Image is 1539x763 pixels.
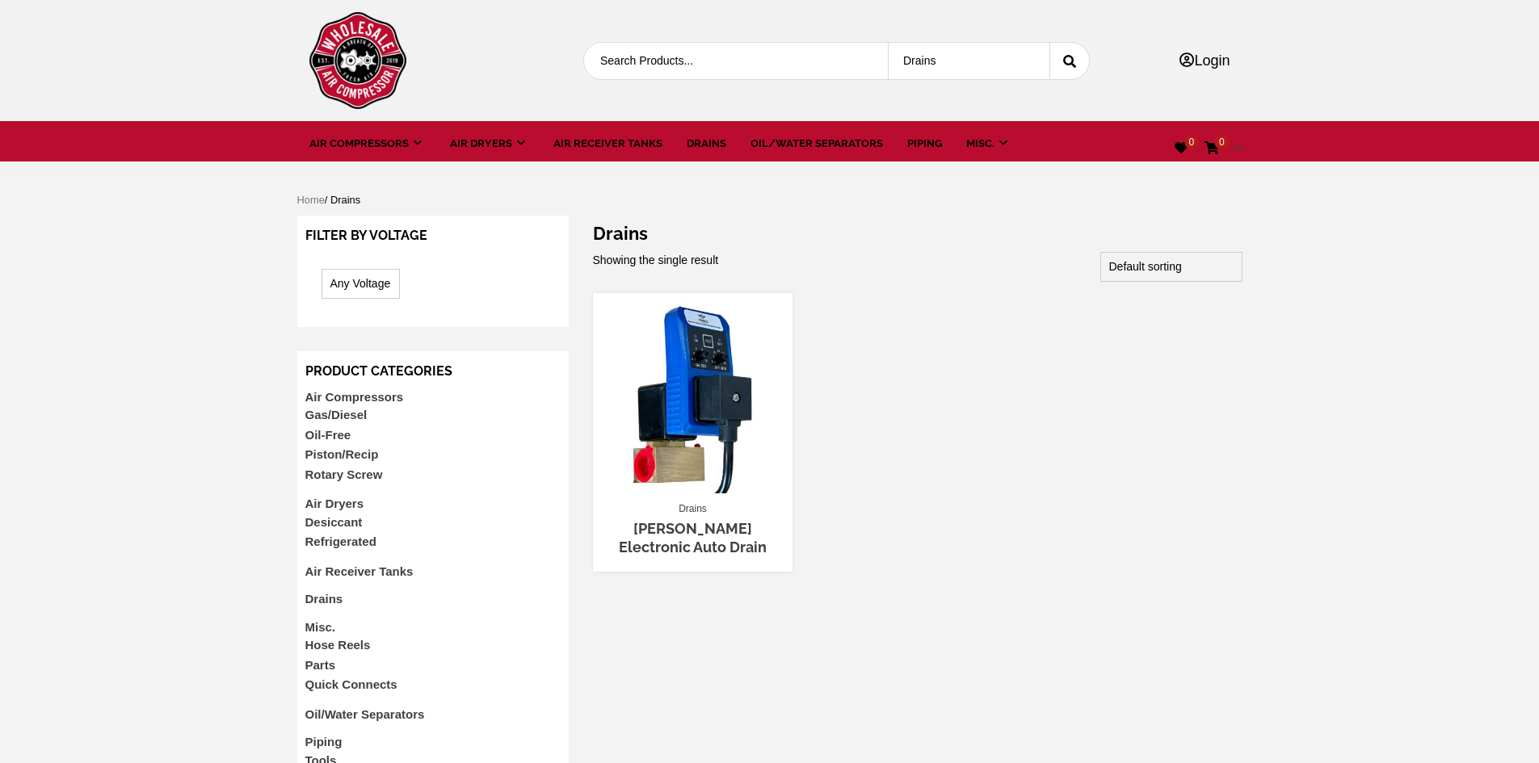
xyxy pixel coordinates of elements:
[305,535,376,548] a: Refrigerated
[305,677,397,691] a: Quick Connects
[309,136,426,152] a: Air Compressors
[619,520,767,555] a: [PERSON_NAME] Electronic Auto Drain
[553,136,662,152] a: Air Receiver Tanks
[584,43,862,79] input: Search Products...
[593,252,719,269] p: Showing the single result
[687,136,726,152] a: Drains
[305,707,425,721] a: Oil/Water Separators
[1179,52,1230,69] a: Login
[305,564,414,578] a: Air Receiver Tanks
[297,192,1243,216] nav: Breadcrumb
[450,136,529,152] a: Air Dryers
[305,390,404,404] a: Air Compressors
[679,501,707,516] a: Drains
[305,592,343,606] a: Drains
[305,228,427,243] span: Filter by Voltage
[305,408,368,421] a: Gas/Diesel
[305,658,336,672] a: Parts
[1184,135,1200,149] span: 0
[305,467,383,481] a: Rotary Screw
[966,136,1011,152] a: Misc.
[305,620,336,634] a: Misc.
[305,497,364,510] a: Air Dryers
[305,447,379,461] a: Piston/Recip
[297,194,325,206] a: Home
[1100,252,1243,282] select: Shop order
[593,222,1243,245] h1: Drains
[1175,141,1188,155] a: 0
[1214,135,1230,149] span: 0
[305,735,343,748] a: Piping
[305,515,363,529] a: Desiccant
[751,136,883,152] a: Oil/Water Separators
[305,428,351,442] a: Oil-Free
[305,638,371,652] a: Hose Reels
[305,363,452,379] span: Product categories
[907,136,942,152] a: Piping
[593,293,793,493] img: hodge-drain-2-450x450.jpg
